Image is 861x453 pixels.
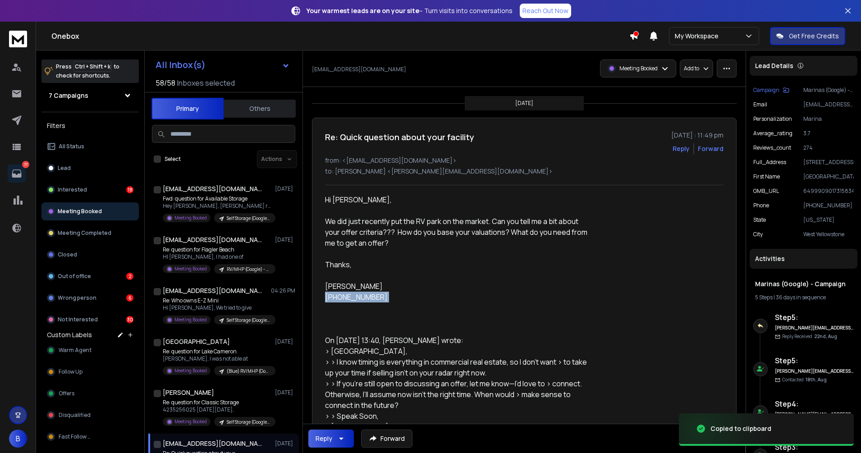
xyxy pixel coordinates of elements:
p: Marina [803,115,854,123]
span: Ctrl + Shift + k [73,61,112,72]
p: Meeting Booked [174,215,207,221]
span: Offers [59,390,74,397]
img: logo [9,31,27,47]
p: Closed [58,251,77,258]
p: [GEOGRAPHIC_DATA] [803,173,854,180]
div: 6 [126,294,133,302]
span: Warm Agent [59,347,92,354]
button: Meeting Booked [41,202,139,220]
div: Reply [316,434,332,443]
p: [US_STATE] [803,216,854,224]
p: Reply Received [782,333,837,340]
p: [DATE] [275,185,295,192]
strong: Your warmest leads are on your site [307,6,419,15]
p: Lead [58,165,71,172]
p: (Blue) RV/MHP (Google) - Campaign [227,368,270,375]
p: Lead Details [755,61,793,70]
p: Self Storage (Google) - Campaign [227,317,270,324]
p: GMB_URL [753,188,779,195]
h3: Inboxes selected [177,78,235,88]
p: [DATE] [275,440,295,447]
button: 7 Campaigns [41,87,139,105]
p: Meeting Booked [174,316,207,323]
h1: All Inbox(s) [156,60,206,69]
button: Out of office2 [41,267,139,285]
p: [DATE] : 11:49 pm [671,131,724,140]
button: Fast Follow Up [41,428,139,446]
h1: [GEOGRAPHIC_DATA] [163,337,230,346]
button: Primary [151,98,224,119]
p: Email [753,101,767,108]
div: Forward [698,144,724,153]
p: from: <[EMAIL_ADDRESS][DOMAIN_NAME]> [325,156,724,165]
p: Self Storage (Google) - Campaign [227,215,270,222]
button: All Status [41,137,139,156]
button: Warm Agent [41,341,139,359]
p: Contacted [782,376,827,383]
button: Get Free Credits [770,27,845,45]
p: Meeting Booked [58,208,102,215]
p: RV/MHP (Google) - Campaign [227,266,270,273]
span: 58 / 58 [156,78,175,88]
p: Not Interested [58,316,98,323]
h3: Custom Labels [47,330,92,339]
h1: [EMAIL_ADDRESS][DOMAIN_NAME] [163,235,262,244]
p: Personalization [753,115,792,123]
p: Re: question for Classic Storage [163,399,271,406]
p: [PERSON_NAME], I was not able at [163,355,271,362]
button: Forward [361,430,412,448]
button: Interested18 [41,181,139,199]
button: Closed [41,246,139,264]
span: 36 days in sequence [776,293,826,301]
div: Activities [750,249,857,269]
div: 30 [126,316,133,323]
p: Meeting Completed [58,229,111,237]
p: City [753,231,763,238]
h1: 7 Campaigns [49,91,88,100]
h6: Step 4 : [775,398,854,409]
h3: Filters [41,119,139,132]
p: Re: Who owns E-Z Mini [163,297,271,304]
p: 6499909017315834641 [803,188,854,195]
button: Reply [308,430,354,448]
button: Follow Up [41,363,139,381]
button: Campaign [753,87,789,94]
p: Reviews_count [753,144,791,151]
button: Not Interested30 [41,311,139,329]
p: 274 [803,144,854,151]
span: 18th, Aug [806,376,827,383]
p: 3.7 [803,130,854,137]
p: Out of office [58,273,91,280]
button: B [9,430,27,448]
h1: [EMAIL_ADDRESS][DOMAIN_NAME] [163,184,262,193]
p: Fwd: question for Available Storage [163,195,271,202]
button: Others [224,99,296,119]
p: Add to [684,65,699,72]
button: Disqualified [41,406,139,424]
button: Lead [41,159,139,177]
h6: Step 5 : [775,312,854,323]
label: Select [165,156,181,163]
h6: Step 5 : [775,355,854,366]
button: Meeting Completed [41,224,139,242]
span: Disqualified [59,412,91,419]
p: Re: question for Flagler Beach [163,246,271,253]
div: 18 [126,186,133,193]
p: Interested [58,186,87,193]
p: Meeting Booked [174,367,207,374]
h1: Marinas (Google) - Campaign [755,279,852,288]
p: Hi [PERSON_NAME], We tried to give [163,304,271,311]
p: West Yellowstone [803,231,854,238]
p: Press to check for shortcuts. [56,62,119,80]
p: 77 [22,161,29,168]
p: All Status [59,143,84,150]
p: Self Storage (Google) - Campaign [227,419,270,426]
p: 04:26 PM [271,287,295,294]
p: Phone [753,202,769,209]
h6: [PERSON_NAME][EMAIL_ADDRESS][DOMAIN_NAME] [775,325,854,331]
h1: Onebox [51,31,629,41]
div: | [755,294,852,301]
button: Wrong person6 [41,289,139,307]
a: Reach Out Now [520,4,571,18]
